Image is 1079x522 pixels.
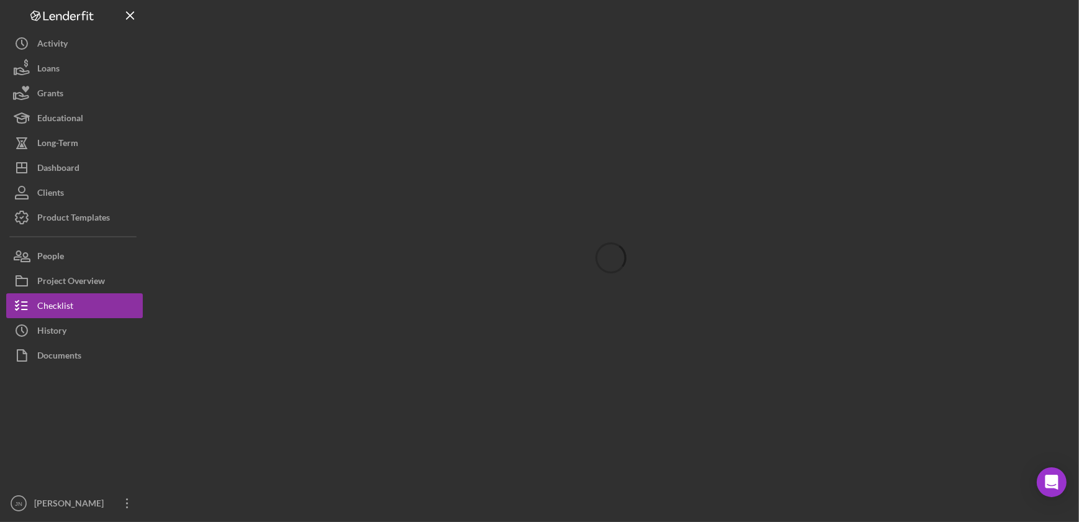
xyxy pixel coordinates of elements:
[37,268,105,296] div: Project Overview
[37,56,60,84] div: Loans
[6,205,143,230] button: Product Templates
[37,106,83,134] div: Educational
[1037,467,1067,497] div: Open Intercom Messenger
[37,205,110,233] div: Product Templates
[6,130,143,155] button: Long-Term
[6,81,143,106] button: Grants
[6,180,143,205] button: Clients
[37,180,64,208] div: Clients
[37,31,68,59] div: Activity
[37,130,78,158] div: Long-Term
[6,318,143,343] button: History
[15,500,22,507] text: JN
[37,244,64,272] div: People
[6,491,143,516] button: JN[PERSON_NAME]
[6,343,143,368] button: Documents
[31,491,112,519] div: [PERSON_NAME]
[6,268,143,293] button: Project Overview
[6,244,143,268] button: People
[37,343,81,371] div: Documents
[6,293,143,318] button: Checklist
[6,106,143,130] button: Educational
[37,293,73,321] div: Checklist
[37,155,79,183] div: Dashboard
[6,31,143,56] button: Activity
[6,155,143,180] button: Dashboard
[37,81,63,109] div: Grants
[6,56,143,81] button: Loans
[37,318,66,346] div: History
